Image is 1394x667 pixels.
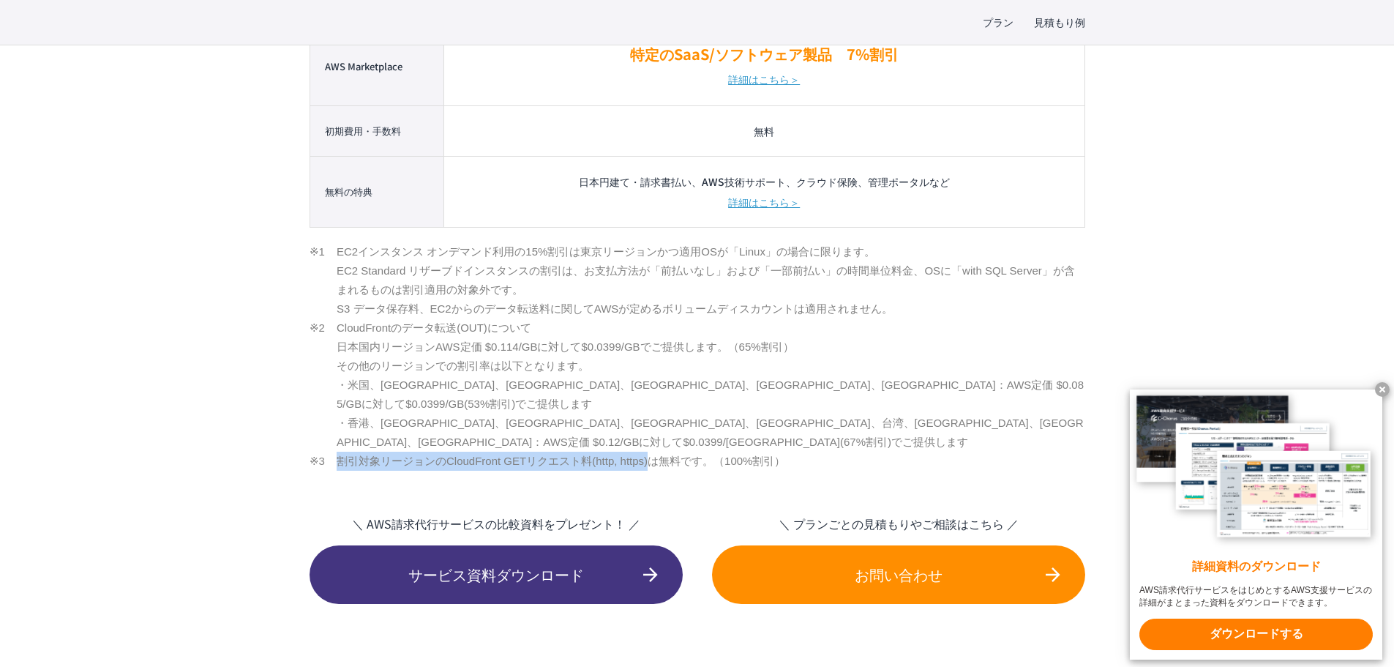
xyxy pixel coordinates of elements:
[310,515,683,532] em: ＼ AWS請求代行サービスの比較資料をプレゼント！ ／
[712,545,1085,604] a: お問い合わせ
[310,452,1085,471] li: 割引対象リージョンのCloudFront GETリクエスト料(http, https)は無料です。（100%割引）
[983,15,1013,30] a: プラン
[712,515,1085,532] em: ＼ プランごとの見積もりやご相談はこちら ／
[1034,15,1085,30] a: 見積もり例
[1139,559,1373,575] x-t: 詳細資料のダウンロード
[310,564,683,586] span: サービス資料ダウンロード
[310,318,1085,452] li: CloudFrontのデータ転送(OUT)について 日本国内リージョンAWS定価 $0.114/GBに対して$0.0399/GBでご提供します。（65%割引） その他のリージョンでの割引率は以下...
[1139,584,1373,609] x-t: AWS請求代行サービスをはじめとするAWS支援サービスの詳細がまとまった資料をダウンロードできます。
[310,242,1085,318] li: EC2インスタンス オンデマンド利用の15%割引は東京リージョンかつ適用OSが「Linux」の場合に限ります。 EC2 Standard リザーブドインスタンスの割引は、お支払方法が「前払いなし...
[310,27,444,105] th: AWS Marketplace
[728,67,800,91] a: 詳細はこちら＞
[310,545,683,604] a: サービス資料ダウンロード
[712,564,1085,586] span: お問い合わせ
[1139,619,1373,650] x-t: ダウンロードする
[444,156,1084,227] td: 日本円建て・請求書払い、AWS技術サポート、クラウド保険、管理ポータルなど
[310,105,444,156] th: 初期費用・手数料
[444,105,1084,156] td: 無料
[1130,390,1382,660] a: 詳細資料のダウンロード AWS請求代行サービスをはじめとするAWS支援サービスの詳細がまとまった資料をダウンロードできます。 ダウンロードする
[310,156,444,227] th: 無料の特典
[630,43,899,64] em: 特定のSaaS/ソフトウェア製品 7%割引
[728,192,800,212] a: 詳細はこちら＞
